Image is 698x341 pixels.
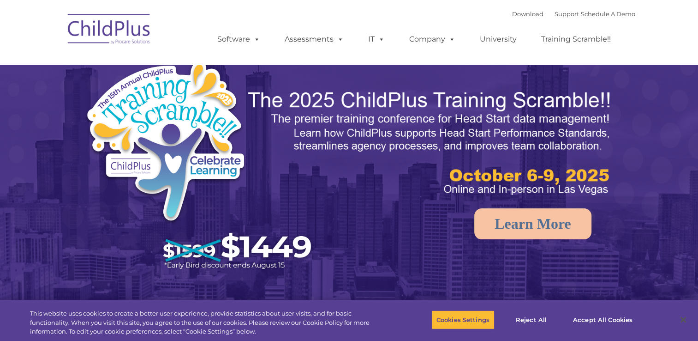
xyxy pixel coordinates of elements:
[673,310,693,330] button: Close
[502,310,560,329] button: Reject All
[208,30,269,49] a: Software
[568,310,638,329] button: Accept All Cookies
[581,10,635,18] a: Schedule A Demo
[63,7,155,54] img: ChildPlus by Procare Solutions
[30,309,384,336] div: This website uses cookies to create a better user experience, provide statistics about user visit...
[512,10,543,18] a: Download
[359,30,394,49] a: IT
[474,208,591,239] a: Learn More
[471,30,526,49] a: University
[128,61,156,68] span: Last name
[275,30,353,49] a: Assessments
[555,10,579,18] a: Support
[128,99,167,106] span: Phone number
[532,30,620,49] a: Training Scramble!!
[400,30,465,49] a: Company
[431,310,495,329] button: Cookies Settings
[512,10,635,18] font: |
